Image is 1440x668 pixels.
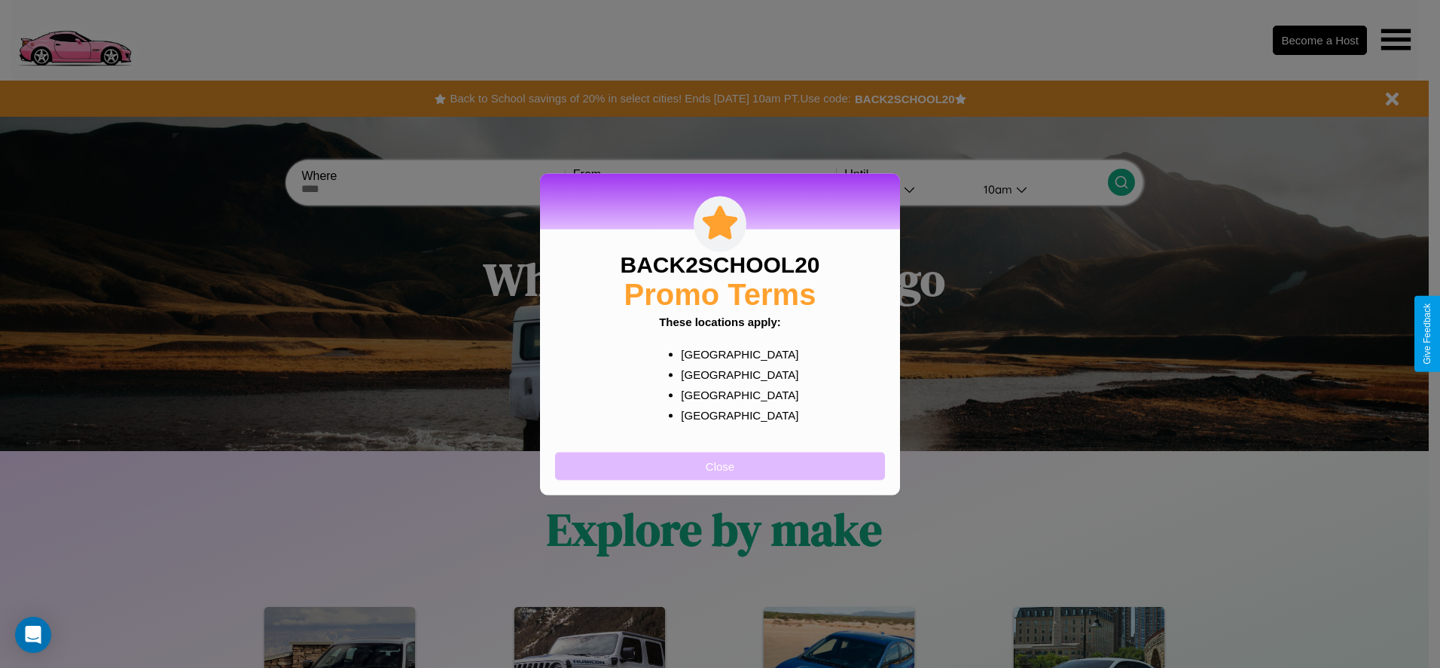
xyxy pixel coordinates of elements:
[555,452,885,480] button: Close
[681,404,789,425] p: [GEOGRAPHIC_DATA]
[659,315,781,328] b: These locations apply:
[681,343,789,364] p: [GEOGRAPHIC_DATA]
[681,364,789,384] p: [GEOGRAPHIC_DATA]
[15,617,51,653] div: Open Intercom Messenger
[620,252,819,277] h3: BACK2SCHOOL20
[624,277,816,311] h2: Promo Terms
[681,384,789,404] p: [GEOGRAPHIC_DATA]
[1422,303,1432,365] div: Give Feedback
